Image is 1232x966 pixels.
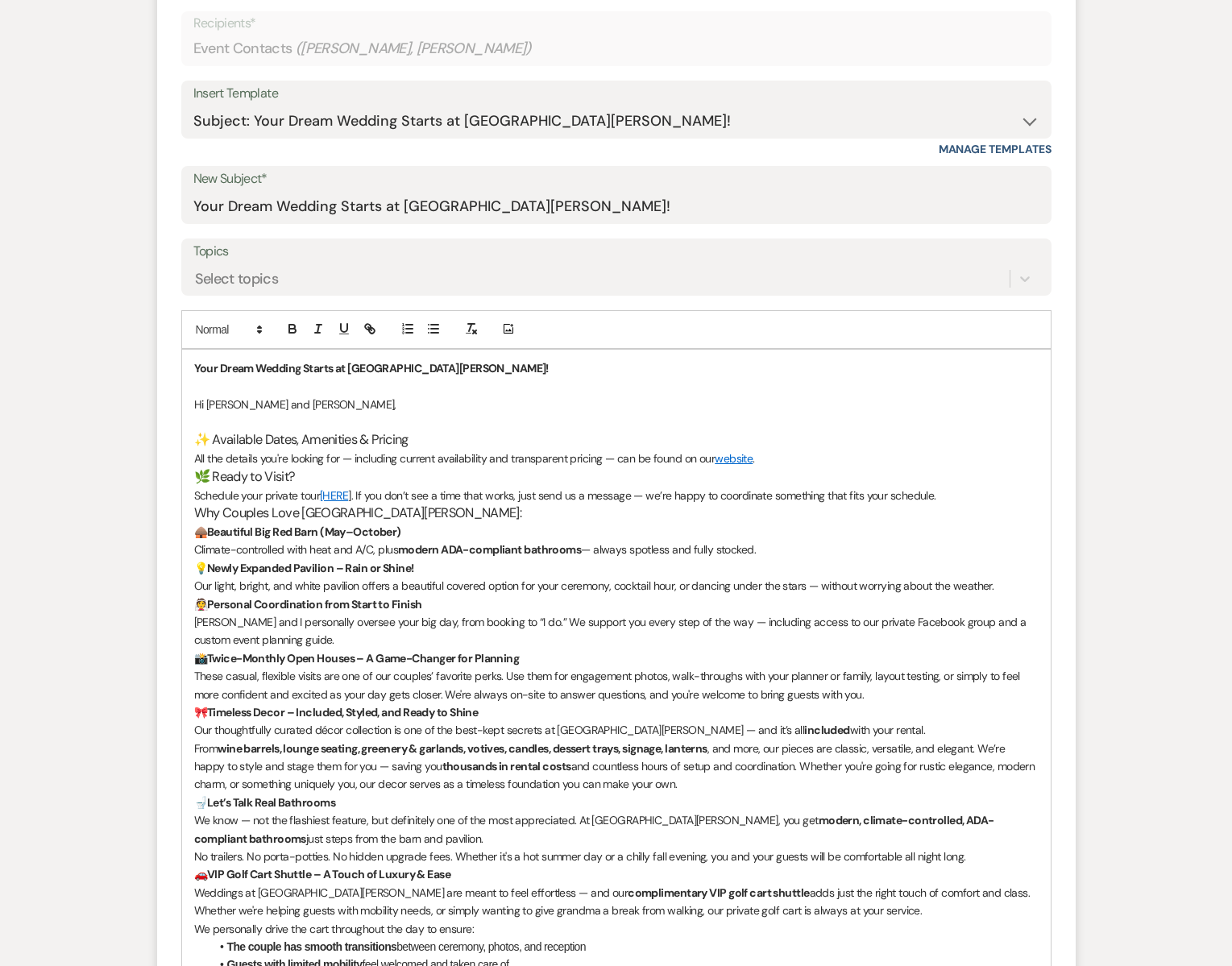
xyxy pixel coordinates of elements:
[194,542,398,557] span: Climate-controlled with heat and A/C, plus
[194,651,207,665] span: 📸
[207,524,401,539] strong: Beautiful Big Red Barn (May–October)
[194,597,207,612] span: 👰
[194,721,1039,739] p: with your rental.
[194,902,1039,919] p: Whether we're helping guests with mobility needs, or simply wanting to give grandma a break from ...
[804,723,850,737] strong: included
[194,559,1039,577] p: 💡
[207,561,414,575] strong: Newly Expanded Pavilion – Rain or Shine!
[207,705,478,719] strong: Timeless Decor – Included, Styled, and Ready to Shine
[207,651,519,665] strong: Twice-Monthly Open Houses – A Game-Changer for Planning
[194,813,819,827] span: We know — not the flashiest feature, but definitely one of the most appreciated. At [GEOGRAPHIC_D...
[218,741,707,756] strong: wine barrels, lounge seating, greenery & garlands, votives, candles, dessert trays, signage, lant...
[194,504,1039,523] h3: Why Couples Love [GEOGRAPHIC_DATA][PERSON_NAME]:
[194,431,1039,450] h3: ✨ Available Dates, Amenities & Pricing
[194,885,628,900] span: Weddings at [GEOGRAPHIC_DATA][PERSON_NAME] are meant to feel effortless — and our
[210,938,1039,956] li: between ceremony, photos, and reception
[296,38,533,60] span: ( [PERSON_NAME], [PERSON_NAME] )
[207,795,335,810] strong: Let’s Talk Real Bathrooms
[939,142,1052,156] a: Manage Templates
[194,705,207,719] span: 🎀
[194,723,805,737] span: Our thoughtfully curated décor collection is one of the best-kept secrets at [GEOGRAPHIC_DATA][PE...
[194,487,1039,504] p: Schedule your private tour ]. If you don’t see a time that works, just send us a message — we’re ...
[194,884,1039,902] p: adds just the right touch of comfort and class.
[194,615,1029,647] span: [PERSON_NAME] and I personally oversee your big day, from booking to “I do.” We support you every...
[194,920,1039,938] p: We personally drive the cart throughout the day to ensure:
[194,468,1039,487] h3: 🌿 Ready to Visit?
[227,940,397,953] strong: The couple has smooth transitions
[194,450,1039,467] p: All the details you're looking for — including current availability and transparent pricing — can...
[194,813,994,845] strong: modern, climate-controlled, ADA-compliant bathrooms
[628,885,809,900] strong: complimentary VIP golf cart shuttle
[194,669,1023,701] span: These casual, flexible visits are one of our couples’ favorite perks. Use them for engagement pho...
[194,811,1039,848] p: just steps from the barn and pavilion.
[193,82,1039,106] div: Insert Template
[207,597,421,612] strong: Personal Coordination from Start to Finish
[207,867,450,881] strong: VIP Golf Cart Shuttle – A Touch of Luxury & Ease
[193,168,1039,191] label: New Subject*
[193,13,1039,34] p: Recipients*
[194,397,396,412] span: Hi [PERSON_NAME] and [PERSON_NAME],
[194,541,1039,558] p: — always spotless and fully stocked.
[195,267,279,289] div: Select topics
[194,848,1039,865] p: No trailers. No porta-potties. No hidden upgrade fees. Whether it's a hot summer day or a chilly ...
[715,451,753,466] a: website
[193,240,1039,263] label: Topics
[194,794,1039,811] p: 🚽
[194,361,549,375] strong: Your Dream Wedding Starts at [GEOGRAPHIC_DATA][PERSON_NAME]!
[194,523,1039,541] p: 🛖
[193,33,1039,64] div: Event Contacts
[194,865,1039,883] p: 🚗
[398,542,581,557] strong: modern ADA-compliant bathrooms
[194,578,994,593] span: Our light, bright, and white pavilion offers a beautiful covered option for your ceremony, cockta...
[194,740,1039,794] p: From , and more, our pieces are classic, versatile, and elegant. We’re happy to style and stage t...
[442,759,571,773] strong: thousands in rental costs
[320,488,348,503] a: [HERE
